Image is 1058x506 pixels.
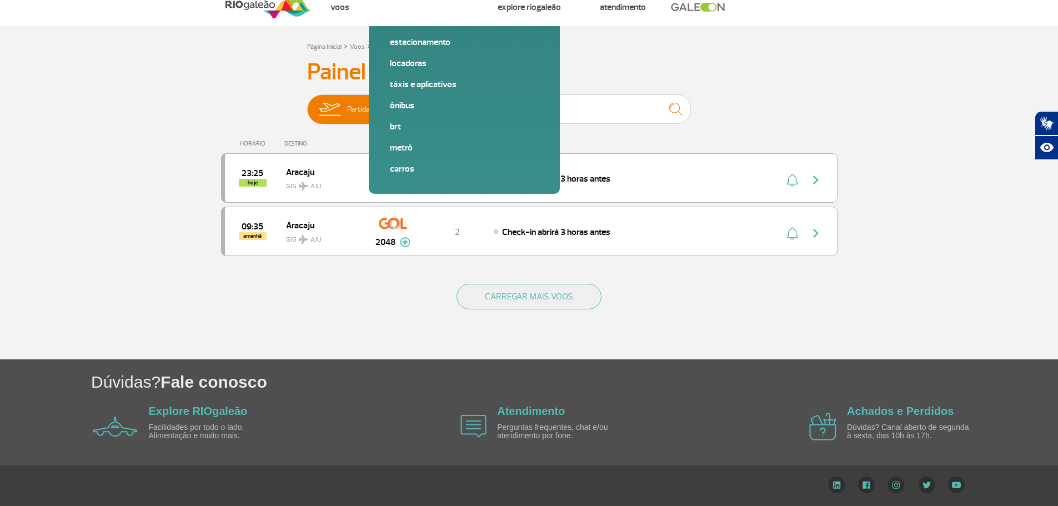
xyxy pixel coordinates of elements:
[299,182,308,191] img: destiny_airplane.svg
[847,423,975,440] p: Dúvidas? Canal aberto de segunda à sexta, das 10h às 17h.
[809,227,823,240] img: seta-direita-painel-voo.svg
[390,142,539,154] a: Metrô
[498,2,561,13] a: Explore RIOgaleão
[239,179,267,187] span: hoje
[786,173,798,187] img: sino-painel-voo.svg
[400,237,410,247] img: mais-info-painel-voo.svg
[390,121,539,133] a: BRT
[299,235,308,244] img: destiny_airplane.svg
[286,218,357,232] span: Aracaju
[350,43,365,51] a: Voos
[310,235,322,245] span: AJU
[286,176,357,192] span: GIG
[390,57,539,69] a: Locadoras
[1035,111,1058,160] div: Plugin de acessibilidade da Hand Talk.
[239,232,267,240] span: amanhã
[1035,111,1058,136] button: Abrir tradutor de língua de sinais.
[390,78,539,91] a: Táxis e aplicativos
[242,223,263,231] span: 2025-08-29 09:35:00
[161,373,267,391] span: Fale conosco
[455,227,460,238] span: 2
[847,405,954,417] a: Achados e Perdidos
[469,94,691,124] input: Voo, cidade ou cia aérea
[390,163,539,175] a: Carros
[502,227,610,238] span: Check-in abrirá 3 horas antes
[600,2,646,13] a: Atendimento
[809,173,823,187] img: seta-direita-painel-voo.svg
[367,39,371,52] a: >
[307,43,342,51] a: Página Inicial
[307,58,751,86] h3: Painel de Voos
[242,169,263,177] span: 2025-08-28 23:25:00
[1035,136,1058,160] button: Abrir recursos assistivos.
[375,236,395,249] span: 2048
[91,370,1058,393] h1: Dúvidas?
[284,140,365,147] div: DESTINO
[330,2,349,13] a: Voos
[497,423,625,440] p: Perguntas frequentes, chat e/ou atendimento por fone.
[887,477,905,493] img: Instagram
[93,417,138,437] img: airplane icon
[918,477,935,493] img: Twitter
[497,405,565,417] a: Atendimento
[457,284,601,309] button: CARREGAR MAIS VOOS
[948,477,965,493] img: YouTube
[809,413,836,440] img: airplane icon
[224,140,285,147] div: HORÁRIO
[286,229,357,245] span: GIG
[312,95,347,124] img: slider-embarque
[149,423,277,440] p: Facilidades por todo o lado. Alimentação e muito mais.
[344,39,348,52] a: >
[786,227,798,240] img: sino-painel-voo.svg
[388,2,459,13] a: Como chegar e sair
[858,477,875,493] img: Facebook
[310,182,322,192] span: AJU
[149,405,248,417] a: Explore RIOgaleão
[460,415,487,438] img: airplane icon
[390,36,539,48] a: Estacionamento
[286,164,357,179] span: Aracaju
[365,140,421,147] div: CIA AÉREA
[390,99,539,112] a: Ônibus
[828,477,845,493] img: LinkedIn
[347,95,374,124] span: Partidas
